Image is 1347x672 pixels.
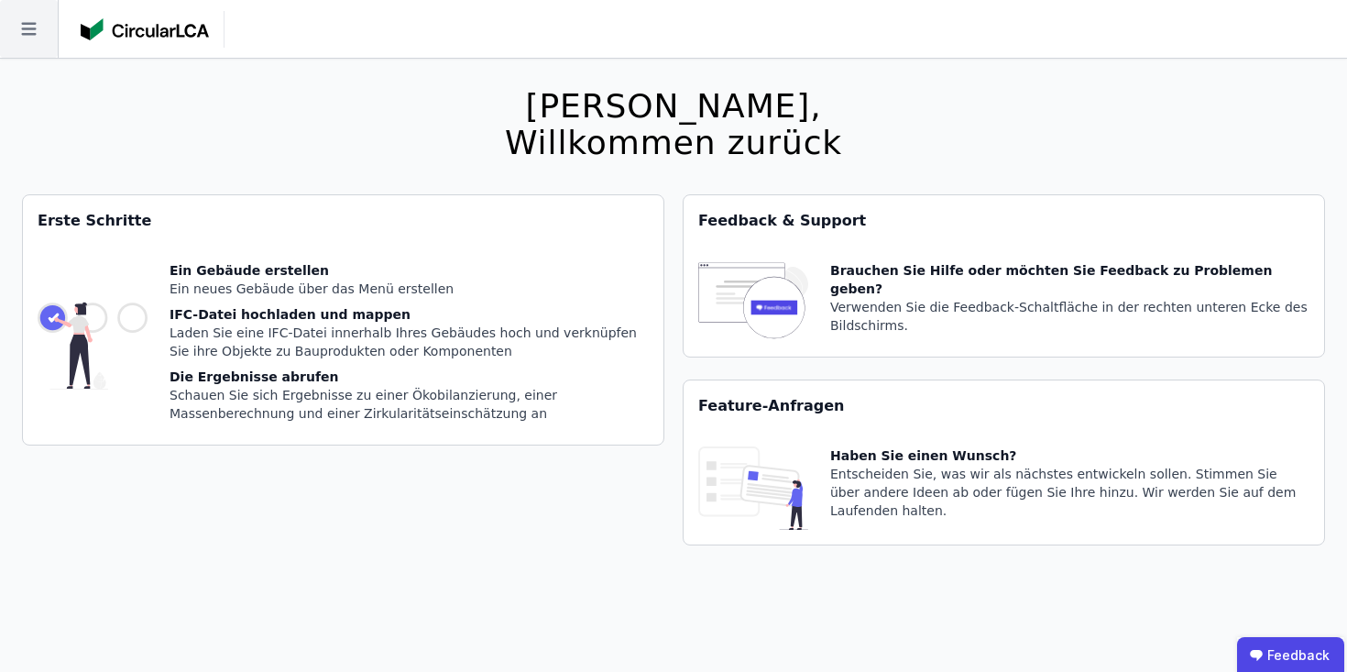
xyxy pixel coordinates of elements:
[23,195,663,247] div: Erste Schritte
[505,125,842,161] div: Willkommen zurück
[830,465,1309,520] div: Entscheiden Sie, was wir als nächstes entwickeln sollen. Stimmen Sie über andere Ideen ab oder fü...
[38,261,148,430] img: getting_started_tile-DrF_GRSv.svg
[684,195,1324,247] div: Feedback & Support
[830,446,1309,465] div: Haben Sie einen Wunsch?
[170,386,649,423] div: Schauen Sie sich Ergebnisse zu einer Ökobilanzierung, einer Massenberechnung und einer Zirkularit...
[170,368,649,386] div: Die Ergebnisse abrufen
[684,380,1324,432] div: Feature-Anfragen
[170,280,649,298] div: Ein neues Gebäude über das Menü erstellen
[170,324,649,360] div: Laden Sie eine IFC-Datei innerhalb Ihres Gebäudes hoch und verknüpfen Sie ihre Objekte zu Bauprod...
[81,18,209,40] img: Concular
[170,261,649,280] div: Ein Gebäude erstellen
[170,305,649,324] div: IFC-Datei hochladen und mappen
[505,88,842,125] div: [PERSON_NAME],
[698,261,808,342] img: feedback-icon-HCTs5lye.svg
[698,446,808,530] img: feature_request_tile-UiXE1qGU.svg
[830,261,1309,298] div: Brauchen Sie Hilfe oder möchten Sie Feedback zu Problemen geben?
[830,298,1309,335] div: Verwenden Sie die Feedback-Schaltfläche in der rechten unteren Ecke des Bildschirms.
